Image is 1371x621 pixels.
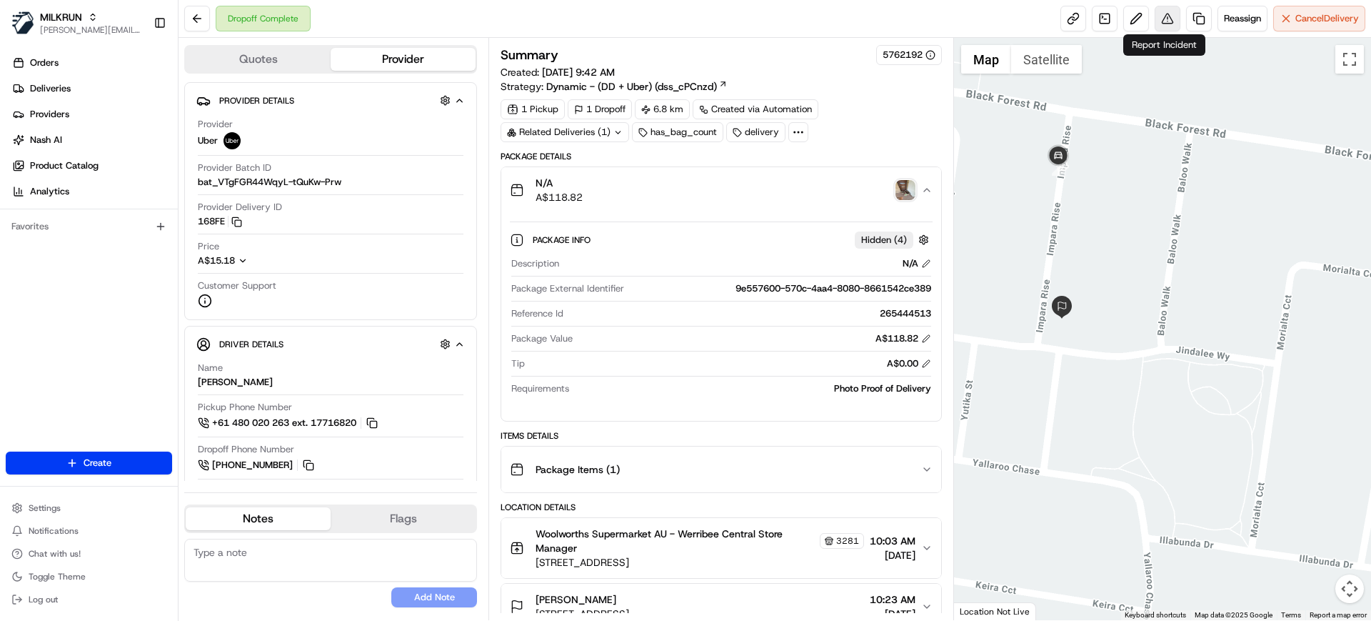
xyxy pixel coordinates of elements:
div: [PERSON_NAME] [198,376,273,389]
span: Providers [30,108,69,121]
span: Requirements [511,382,569,395]
span: Reassign [1224,12,1261,25]
span: Created: [501,65,615,79]
a: Report a map error [1310,611,1367,619]
div: 💻 [121,209,132,220]
button: Show street map [961,45,1011,74]
button: [PHONE_NUMBER] [198,457,316,473]
span: Map data ©2025 Google [1195,611,1272,619]
button: [PERSON_NAME][EMAIL_ADDRESS][DOMAIN_NAME] [40,24,142,36]
span: Package Value [511,332,573,345]
button: Driver Details [196,332,465,356]
button: 5762192 [883,49,935,61]
button: Flags [331,507,476,530]
span: 10:23 AM [870,592,915,607]
div: Location Details [501,502,941,513]
span: Settings [29,502,61,514]
span: Provider [198,118,233,131]
span: Create [84,457,111,470]
span: Notifications [29,525,79,537]
div: 📗 [14,209,26,220]
img: uber-new-logo.jpeg [224,132,241,149]
a: Product Catalog [6,154,178,177]
span: Deliveries [30,82,71,95]
button: Package Items (1) [501,447,940,492]
span: Customer Support [198,279,276,292]
span: Provider Delivery ID [198,201,282,214]
span: 3281 [836,535,859,547]
div: 6.8 km [635,99,690,119]
span: Pickup Phone Number [198,401,292,414]
span: Package Info [533,234,593,246]
button: +61 480 020 263 ext. 17716820 [198,415,380,431]
span: Knowledge Base [29,207,109,222]
span: Pylon [142,242,173,253]
span: Hidden ( 4 ) [861,234,907,247]
a: Open this area in Google Maps (opens a new window) [958,602,1005,620]
div: A$0.00 [887,357,931,370]
button: Show satellite imagery [1011,45,1082,74]
div: delivery [726,122,785,142]
a: Terms [1281,611,1301,619]
span: Log out [29,594,58,605]
span: N/A [536,176,583,190]
span: Uber [198,134,218,147]
img: Google [958,602,1005,620]
span: Toggle Theme [29,571,86,582]
span: Tip [511,357,525,370]
span: +61 480 020 263 ext. 17716820 [212,417,356,429]
div: Report Incident [1123,34,1205,56]
button: Notes [186,507,331,530]
span: [PHONE_NUMBER] [212,459,293,472]
img: MILKRUN [11,11,34,34]
button: MILKRUNMILKRUN[PERSON_NAME][EMAIL_ADDRESS][DOMAIN_NAME] [6,6,148,40]
button: Toggle fullscreen view [1335,45,1364,74]
img: photo_proof_of_delivery image [895,180,915,200]
a: Dynamic - (DD + Uber) (dss_cPCnzd) [546,79,728,94]
button: Chat with us! [6,544,172,564]
div: We're available if you need us! [49,151,181,162]
button: Notifications [6,521,172,541]
button: Reassign [1217,6,1267,31]
span: Driver Details [219,339,283,350]
a: Created via Automation [693,99,818,119]
img: Nash [14,14,43,43]
button: Provider [331,48,476,71]
button: Quotes [186,48,331,71]
div: 12 [1052,160,1068,176]
span: Provider Details [219,95,294,106]
button: Create [6,452,172,475]
div: 265444513 [569,307,930,320]
span: Woolworths Supermarket AU - Werribee Central Store Manager [536,527,816,555]
span: Price [198,240,219,253]
button: Toggle Theme [6,567,172,587]
span: Orders [30,56,59,69]
div: Strategy: [501,79,728,94]
button: Settings [6,498,172,518]
span: Description [511,257,559,270]
a: Providers [6,103,178,126]
span: [PERSON_NAME] [536,592,616,607]
span: Provider Batch ID [198,162,271,174]
span: A$118.82 [536,190,583,204]
button: Provider Details [196,89,465,112]
span: API Documentation [135,207,229,222]
div: Location Not Live [954,602,1036,620]
a: 💻API Documentation [115,202,235,227]
span: Package Items ( 1 ) [536,462,620,477]
div: Items Details [501,430,941,442]
button: MILKRUN [40,10,82,24]
a: 📗Knowledge Base [9,202,115,227]
a: Powered byPylon [101,242,173,253]
div: 1 Pickup [501,99,565,119]
button: Hidden (4) [855,231,933,249]
a: Analytics [6,180,178,203]
div: Favorites [6,215,172,238]
span: [STREET_ADDRESS] [536,555,863,570]
input: Clear [37,92,236,107]
img: 1736555255976-a54dd68f-1ca7-489b-9aae-adbdc363a1c4 [14,136,40,162]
